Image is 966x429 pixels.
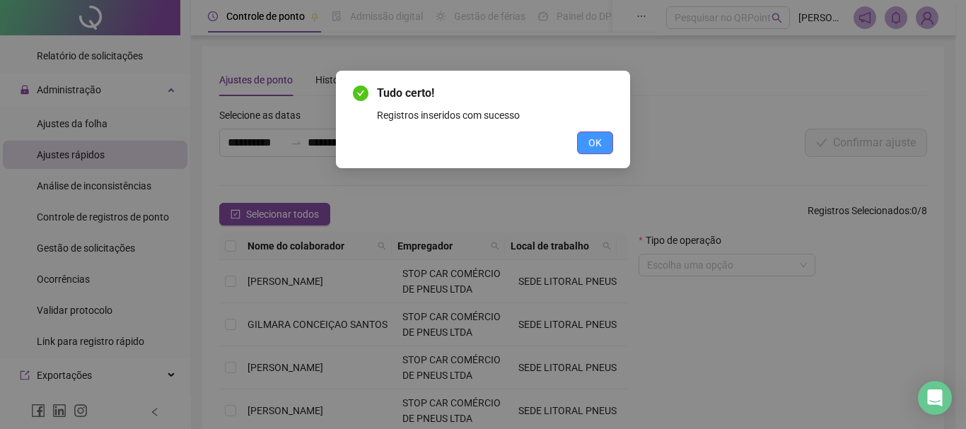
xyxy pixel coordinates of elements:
[377,107,613,123] div: Registros inseridos com sucesso
[918,381,952,415] div: Open Intercom Messenger
[353,86,368,101] span: check-circle
[588,135,602,151] span: OK
[577,131,613,154] button: OK
[377,85,613,102] span: Tudo certo!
